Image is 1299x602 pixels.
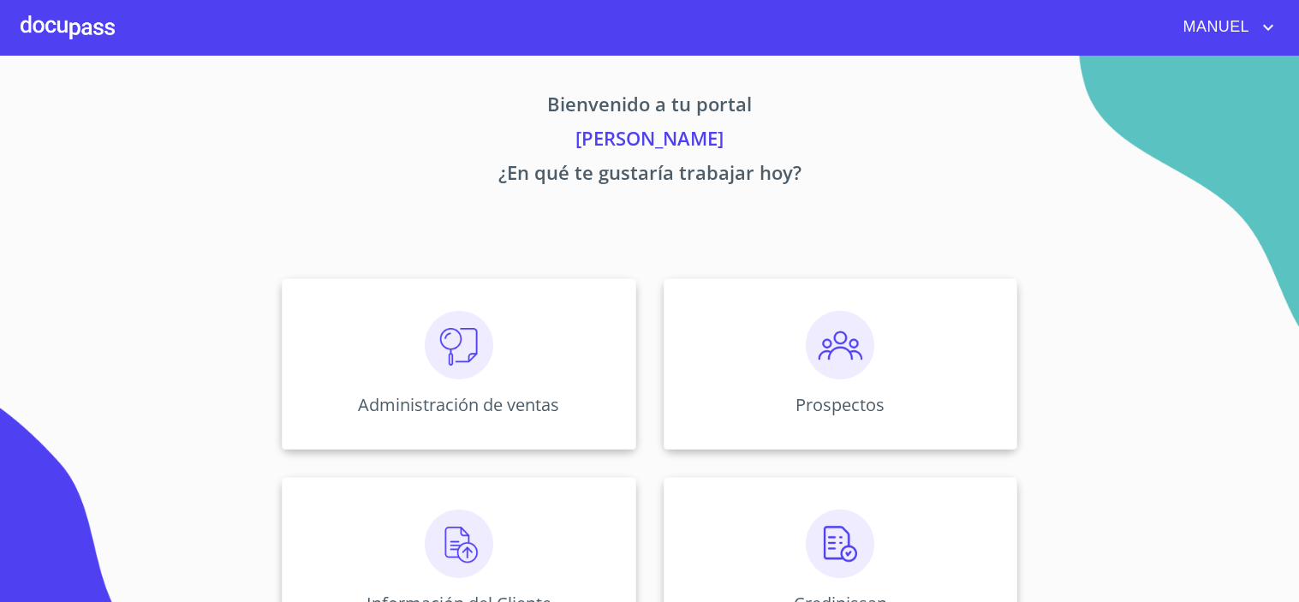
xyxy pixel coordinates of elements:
p: ¿En qué te gustaría trabajar hoy? [122,158,1177,193]
span: MANUEL [1171,14,1258,41]
img: verificacion.png [806,510,874,578]
button: account of current user [1171,14,1278,41]
p: [PERSON_NAME] [122,124,1177,158]
img: carga.png [425,510,493,578]
img: consulta.png [425,311,493,379]
p: Administración de ventas [358,393,559,416]
img: prospectos.png [806,311,874,379]
p: Prospectos [795,393,885,416]
p: Bienvenido a tu portal [122,90,1177,124]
